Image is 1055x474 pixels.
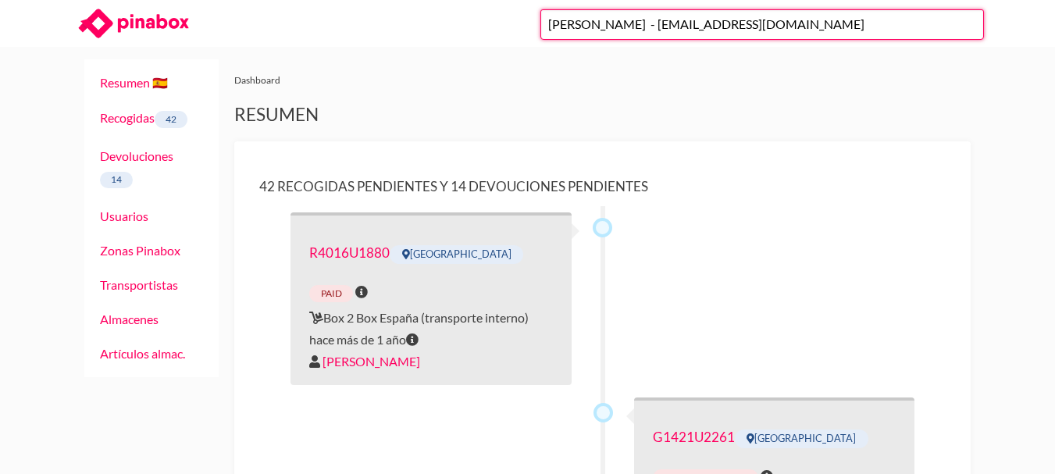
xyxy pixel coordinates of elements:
[100,110,188,125] a: Recogidas42
[100,208,148,223] a: Usuarios
[390,245,523,264] span: [GEOGRAPHIC_DATA]
[234,104,971,126] h2: Resumen
[100,346,185,361] a: Artículos almac.
[234,72,971,88] div: Dashboard
[309,244,390,261] a: Contacto: Sara Arias Cano, Teléfono: 603834132
[100,75,168,90] a: Resumen 🇪🇸
[100,243,180,258] a: Zonas Pinabox
[735,429,868,448] span: [GEOGRAPHIC_DATA]
[355,281,368,303] span: La fecha pasada y no está stored
[406,329,419,351] span: miércoles - 6/03/2024 - 12:00 PM
[100,148,173,186] a: Devoluciones14
[100,172,134,189] span: 14
[540,9,984,40] input: Busca usuarios por nombre o email
[290,212,572,384] div: Box 2 Box España (transporte interno) hace más de 1 año
[323,351,420,372] a: Usuario: Sara Arias Cano, Email: office@pablosainzvillegas.com, Contacto: Sara Arias Cano Teléfon...
[100,312,159,326] a: Almacenes
[100,277,178,292] a: Transportistas
[309,285,353,302] span: paid
[155,111,188,128] span: 42
[259,178,946,194] h4: 42 Recogidas pendientes y 14 Devouciones pendientes
[653,429,735,445] a: Contacto: Maria, Teléfono: 620479471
